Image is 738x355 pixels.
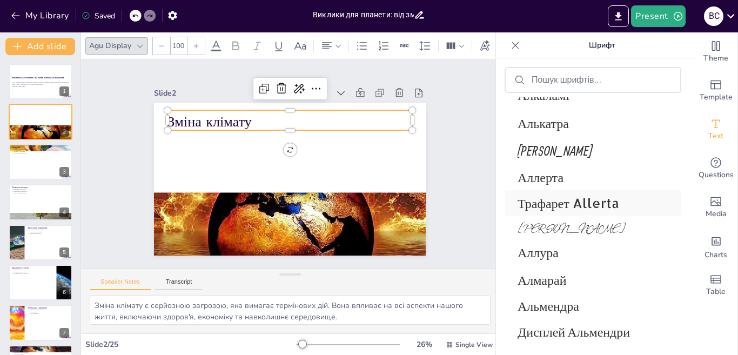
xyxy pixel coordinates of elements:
font: Алмарай [518,273,566,287]
font: Альмендра [518,298,579,315]
input: Insert title [313,7,414,23]
font: Дисплей Альмендри [518,324,630,341]
div: 3 [59,167,69,177]
div: Add text boxes [694,110,737,149]
div: Get real-time input from your audience [694,149,737,188]
span: Charts [705,249,727,261]
div: Change the overall theme [694,32,737,71]
strong: Виклики для планети: від зміни клімату до пандемій [12,77,64,79]
div: Slide 2 [219,23,350,122]
p: Швидке поширення вірусів [12,148,69,150]
input: Пошук шрифтів... [532,75,672,85]
div: 6 [59,287,69,297]
span: Алькатра [518,114,664,136]
p: Пандемії [12,146,69,149]
span: Аллура [518,246,664,263]
div: Add ready made slides [694,71,737,110]
div: 3 [9,144,72,180]
p: Вплив на здоров'я [12,150,69,152]
p: Вплив на молодь [12,186,69,189]
div: 7 [59,328,69,338]
button: Add slide [5,38,75,55]
font: Шрифт [589,40,615,50]
div: Add charts and graphs [694,227,737,266]
p: Екологічні ініціативи [28,226,69,229]
button: В С [704,5,723,27]
textarea: Зміна клімату є серйозною загрозою, яка вимагає термінових дій. Вона впливає на всі аспекти нашог... [90,295,491,325]
p: Освіта як ключ [12,269,53,271]
p: У цій презентації ми розглянемо глобальні загрози, з якими стикається людство, включаючи зміни кл... [12,82,69,85]
span: Альмендра [518,298,664,315]
div: Text effects [477,37,493,55]
p: Generated with [URL] [12,85,69,88]
p: Спільні цілі [28,311,69,313]
span: Table [706,286,726,298]
span: Text [708,130,723,142]
div: 5 [59,247,69,257]
font: Трафарет Allerta [518,195,619,211]
span: Questions [699,169,734,181]
p: Загроза майбутньому [12,192,69,195]
div: Saved [82,11,115,21]
div: В С [704,6,723,26]
span: Еллісон [518,220,664,237]
p: Глобальна співпраця [28,306,69,310]
p: Збереження енергії [28,232,69,235]
font: [PERSON_NAME] [518,143,593,158]
font: Аллура [518,247,559,263]
div: 1 [59,86,69,96]
font: Алькатра [518,114,569,136]
p: Нові можливості [12,349,69,351]
p: Медичні інновації [12,353,69,355]
span: Аллан [518,143,664,158]
div: 6 [9,265,72,300]
span: Алкаламі [518,86,664,111]
button: Transcript [155,278,203,290]
span: Алмарай [518,273,664,288]
div: Agu Display [87,38,133,53]
button: Export to PowerPoint [608,5,629,27]
p: Вразливість молоді [12,189,69,191]
div: 4 [59,207,69,217]
p: Відновлювальна енергія [12,351,69,353]
font: Аллерта [518,169,563,185]
div: Add images, graphics, shapes or video [694,188,737,227]
div: 2 [59,127,69,137]
p: Проблеми в навчанні [12,190,69,192]
p: Включення тем екології [12,273,53,275]
font: Алкаламі [518,86,569,111]
span: Theme [703,52,728,64]
div: 26 % [411,339,437,350]
div: Slide 2 / 25 [85,339,297,350]
span: Template [700,91,733,103]
div: Add a table [694,266,737,305]
div: 4 [9,184,72,220]
div: 7 [9,305,72,340]
div: Column Count [443,37,467,55]
span: Single View [455,340,493,349]
div: 5 [9,225,72,260]
span: Дисплей Альмендри [518,324,664,341]
div: 2 [9,104,72,139]
button: My Library [8,7,73,24]
p: Економічні наслідки [12,152,69,155]
font: [PERSON_NAME] [518,220,626,237]
p: Проекти з переробки [28,231,69,233]
p: Активна участь молоді [28,229,69,231]
p: Зміна клімату [211,49,421,209]
span: Media [706,208,727,220]
p: Роль науковців [28,313,69,315]
button: Speaker Notes [90,278,151,290]
p: Усвідомлення проблем [12,271,53,273]
span: Трафарет Allerta [518,195,664,211]
p: Важливість освіти [12,266,53,270]
button: Present [631,5,685,27]
div: 1 [9,64,72,99]
p: Технології для змін [12,346,69,350]
span: Аллерта [518,169,664,185]
p: Міжнародна співпраця [28,309,69,311]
